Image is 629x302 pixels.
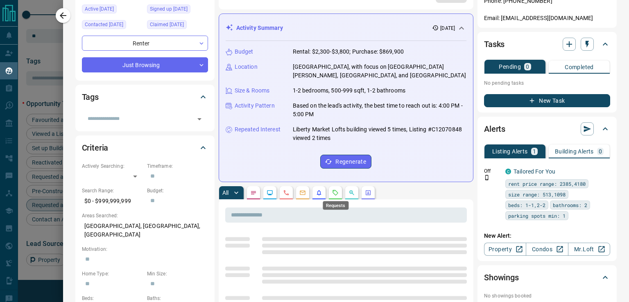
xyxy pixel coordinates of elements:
[484,232,610,240] p: New Alert:
[194,113,205,125] button: Open
[82,90,99,104] h2: Tags
[484,122,505,135] h2: Alerts
[293,125,466,142] p: Liberty Market Lofts building viewed 5 times, Listing #C12070848 viewed 2 times
[235,125,281,134] p: Repeated Interest
[235,86,270,95] p: Size & Rooms
[82,194,143,208] p: $0 - $999,999,999
[147,187,208,194] p: Budget:
[599,149,602,154] p: 0
[250,189,257,196] svg: Notes
[82,57,208,72] div: Just Browsing
[82,295,143,302] p: Beds:
[332,189,339,196] svg: Requests
[316,189,322,196] svg: Listing Alerts
[147,270,208,277] p: Min Size:
[293,47,404,56] p: Rental: $2,300-$3,800; Purchase: $869,900
[484,292,610,300] p: No showings booked
[236,24,283,32] p: Activity Summary
[293,63,466,80] p: [GEOGRAPHIC_DATA], with focus on [GEOGRAPHIC_DATA][PERSON_NAME], [GEOGRAPHIC_DATA], and [GEOGRAPH...
[505,169,511,174] div: condos.ca
[484,175,490,180] svg: Push Notification Only
[484,38,505,51] h2: Tasks
[526,64,529,70] p: 0
[568,243,610,256] a: Mr.Loft
[320,155,371,169] button: Regenerate
[555,149,594,154] p: Building Alerts
[484,119,610,139] div: Alerts
[82,246,208,253] p: Motivation:
[508,190,566,198] span: size range: 513,1098
[508,180,586,188] span: rent price range: 2385,4180
[150,20,184,29] span: Claimed [DATE]
[82,270,143,277] p: Home Type:
[235,63,258,71] p: Location
[147,20,208,32] div: Tue Oct 07 2025
[150,5,188,13] span: Signed up [DATE]
[508,201,545,209] span: beds: 1-1,2-2
[82,36,208,51] div: Renter
[565,64,594,70] p: Completed
[82,219,208,241] p: [GEOGRAPHIC_DATA], [GEOGRAPHIC_DATA], [GEOGRAPHIC_DATA]
[348,189,355,196] svg: Opportunities
[440,25,455,32] p: [DATE]
[484,271,519,284] h2: Showings
[553,201,587,209] span: bathrooms: 2
[508,212,566,220] span: parking spots min: 1
[147,295,208,302] p: Baths:
[82,138,208,158] div: Criteria
[293,101,466,119] p: Based on the lead's activity, the best time to reach out is: 4:00 PM - 5:00 PM
[283,189,290,196] svg: Calls
[514,168,555,175] a: Tailored For You
[533,149,536,154] p: 1
[82,212,208,219] p: Areas Searched:
[484,243,526,256] a: Property
[484,167,500,175] p: Off
[526,243,568,256] a: Condos
[365,189,371,196] svg: Agent Actions
[235,47,253,56] p: Budget
[235,101,275,110] p: Activity Pattern
[492,149,528,154] p: Listing Alerts
[82,162,143,170] p: Actively Searching:
[499,64,521,70] p: Pending
[222,190,229,196] p: All
[484,94,610,107] button: New Task
[82,187,143,194] p: Search Range:
[85,5,114,13] span: Active [DATE]
[82,141,109,154] h2: Criteria
[147,5,208,16] div: Sun May 17 2020
[484,77,610,89] p: No pending tasks
[484,34,610,54] div: Tasks
[267,189,273,196] svg: Lead Browsing Activity
[82,87,208,107] div: Tags
[82,20,143,32] div: Tue Oct 07 2025
[82,5,143,16] div: Mon Oct 06 2025
[299,189,306,196] svg: Emails
[323,201,348,210] div: Requests
[147,162,208,170] p: Timeframe:
[226,20,466,36] div: Activity Summary[DATE]
[293,86,405,95] p: 1-2 bedrooms, 500-999 sqft, 1-2 bathrooms
[484,268,610,287] div: Showings
[85,20,123,29] span: Contacted [DATE]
